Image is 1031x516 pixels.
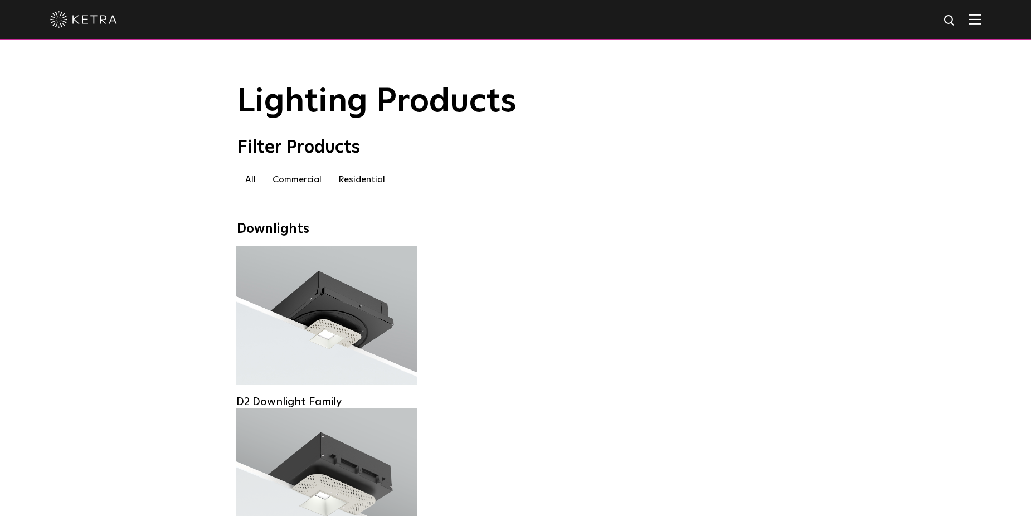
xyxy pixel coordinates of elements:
div: Filter Products [237,137,794,158]
a: D2 Downlight Family Lumen Output:1200Colors:White / Black / Gloss Black / Silver / Bronze / Silve... [236,246,417,392]
div: Downlights [237,221,794,237]
label: All [237,169,264,189]
div: D2 Downlight Family [236,395,417,408]
img: ketra-logo-2019-white [50,11,117,28]
img: Hamburger%20Nav.svg [969,14,981,25]
img: search icon [943,14,957,28]
span: Lighting Products [237,85,517,119]
label: Commercial [264,169,330,189]
label: Residential [330,169,393,189]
